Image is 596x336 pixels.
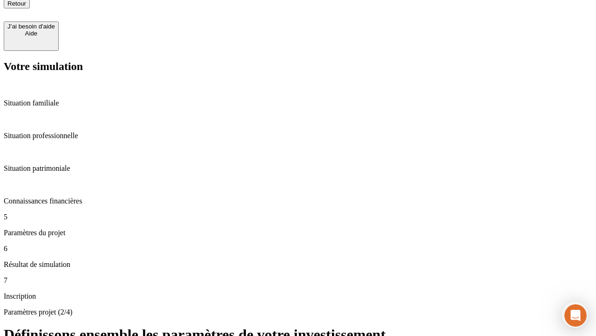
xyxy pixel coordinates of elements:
[7,23,55,30] div: J’ai besoin d'aide
[7,30,55,37] div: Aide
[4,245,592,253] p: 6
[564,304,587,327] iframe: Intercom live chat
[4,229,592,237] p: Paramètres du projet
[4,213,592,221] p: 5
[4,276,592,285] p: 7
[4,99,592,107] p: Situation familiale
[4,21,59,51] button: J’ai besoin d'aideAide
[4,292,592,301] p: Inscription
[4,197,592,205] p: Connaissances financières
[4,164,592,173] p: Situation patrimoniale
[4,308,592,316] p: Paramètres projet (2/4)
[4,132,592,140] p: Situation professionnelle
[4,60,592,73] h2: Votre simulation
[562,302,588,328] iframe: Intercom live chat discovery launcher
[4,260,592,269] p: Résultat de simulation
